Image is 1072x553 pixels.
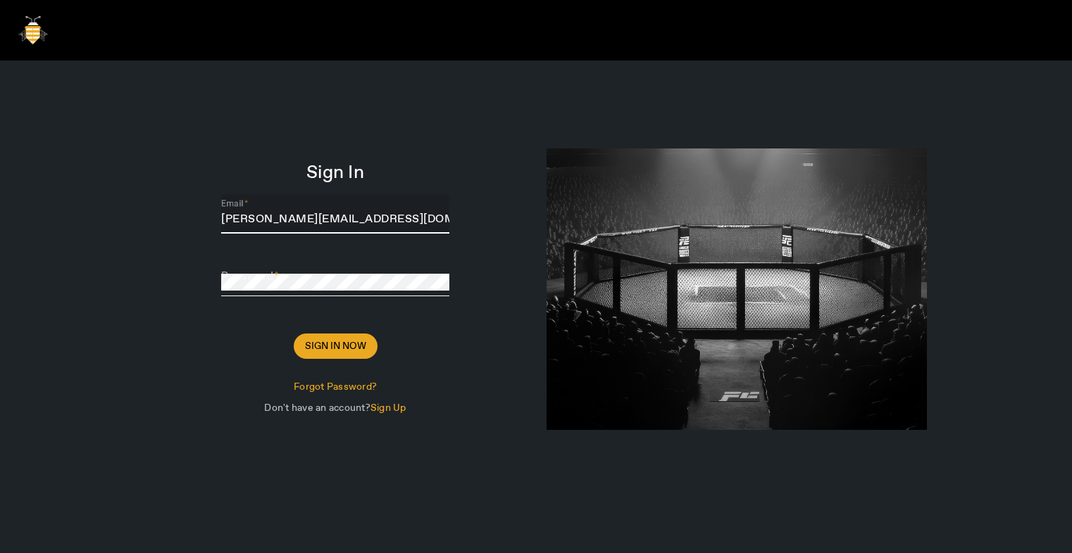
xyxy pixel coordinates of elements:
[370,402,406,414] span: Sign Up
[264,402,370,414] span: Don't have an account?
[221,269,273,283] mat-label: Password
[11,9,55,51] img: bigbee-logo.png
[221,198,244,208] mat-label: Email
[306,166,364,180] span: Sign In
[294,380,377,394] span: Forgot Password?
[294,333,378,359] button: Sign In Now
[305,339,366,353] span: Sign In Now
